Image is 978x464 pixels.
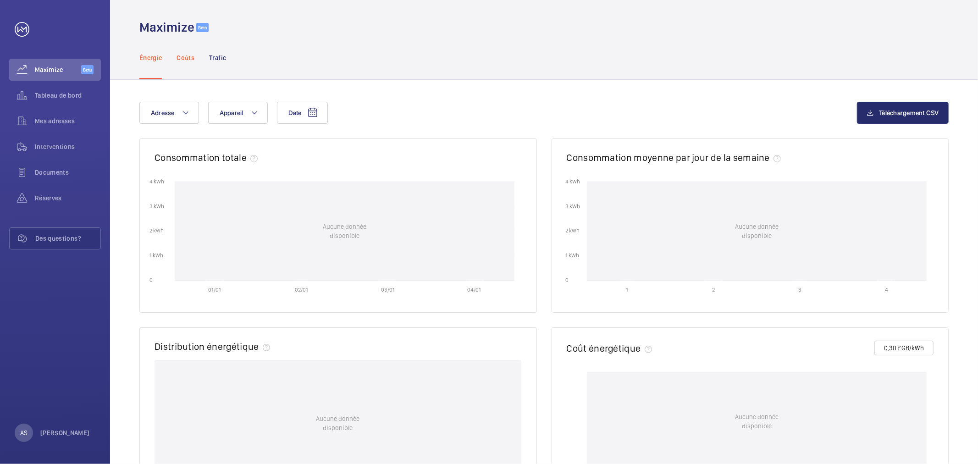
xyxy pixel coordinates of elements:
h2: Consommation totale [155,152,247,163]
p: [PERSON_NAME] [40,428,90,437]
button: Date [277,102,328,124]
text: 03/01 [381,287,395,293]
span: Beta [196,23,209,32]
h1: Maximize [139,19,194,36]
text: 1 kWh [149,252,163,259]
text: 0 [149,276,153,283]
text: 01/01 [208,287,221,293]
p: Aucune donnée disponible [722,412,791,431]
text: 2 kWh [149,227,164,234]
text: 3 kWh [565,203,580,209]
text: 4 kWh [149,178,164,184]
text: 2 kWh [565,227,580,234]
h2: Coût énergétique [567,342,641,354]
h2: Distribution énergétique [155,341,259,352]
text: 2 [712,287,715,293]
p: Trafic [209,53,226,62]
span: Appareil [220,109,243,116]
span: Documents [35,168,101,177]
text: 0 [565,276,569,283]
button: Téléchargement CSV [857,102,949,124]
span: Date [288,109,302,116]
h2: Consommation moyenne par jour de la semaine [567,152,770,163]
p: Aucune donnée disponible [310,221,379,240]
button: Appareil [208,102,268,124]
text: 4 [885,287,888,293]
text: 3 kWh [149,203,164,209]
button: Adresse [139,102,199,124]
span: Tableau de bord [35,91,101,100]
span: Des questions? [35,234,100,243]
button: 0,30 £GB/kWh [874,341,934,355]
p: Aucune donnée disponible [722,221,791,240]
p: Énergie [139,53,162,62]
span: Adresse [151,109,175,116]
text: 04/01 [468,287,481,293]
span: Beta [81,65,94,74]
span: Interventions [35,142,101,151]
text: 02/01 [295,287,308,293]
span: Téléchargement CSV [879,109,939,116]
span: Mes adresses [35,116,101,126]
p: Aucune donnée disponible [304,414,372,432]
text: 1 [625,287,628,293]
text: 3 [798,287,801,293]
span: Maximize [35,65,81,74]
p: AS [20,428,28,437]
text: 1 kWh [565,252,579,259]
text: 4 kWh [565,178,580,184]
p: Coûts [177,53,194,62]
span: Réserves [35,193,101,203]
